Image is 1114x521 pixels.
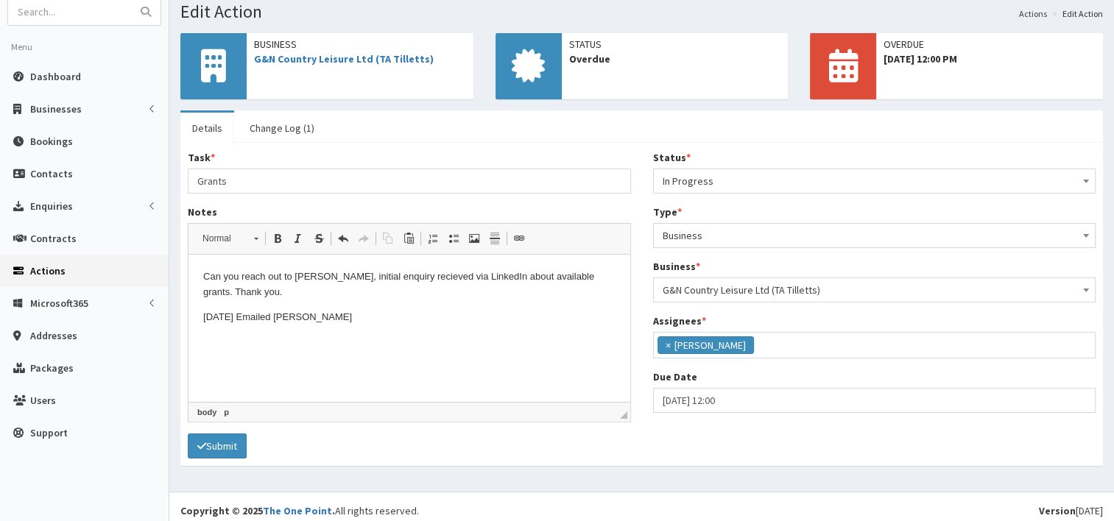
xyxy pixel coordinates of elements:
[30,102,82,116] span: Businesses
[254,52,434,65] a: G&N Country Leisure Ltd (TA Tilletts)
[180,2,1103,21] h1: Edit Action
[30,297,88,310] span: Microsoft365
[658,336,754,354] li: Gina Waterhouse
[1048,7,1103,20] li: Edit Action
[884,37,1096,52] span: OVERDUE
[30,394,56,407] span: Users
[1039,503,1103,518] div: [DATE]
[884,52,1096,66] span: [DATE] 12:00 PM
[333,229,353,248] a: Undo (Ctrl+Z)
[653,223,1096,248] span: Business
[443,229,464,248] a: Insert/Remove Bulleted List
[238,113,326,143] a: Change Log (1)
[353,229,374,248] a: Redo (Ctrl+Y)
[653,277,1096,302] span: G&N Country Leisure Ltd (TA Tilletts)
[263,504,332,517] a: The One Point
[509,229,529,248] a: Link (Ctrl+L)
[378,229,398,248] a: Copy (Ctrl+C)
[663,280,1087,300] span: G&N Country Leisure Ltd (TA Tilletts)
[30,199,73,213] span: Enquiries
[484,229,505,248] a: Insert Horizontal Line
[653,369,697,384] label: Due Date
[30,135,73,148] span: Bookings
[30,329,77,342] span: Addresses
[666,338,671,352] span: ×
[180,113,234,143] a: Details
[188,150,215,165] label: Task
[194,405,219,419] a: body element
[194,228,266,249] a: Normal
[30,167,73,180] span: Contacts
[309,229,329,248] a: Strike Through
[30,232,77,245] span: Contracts
[653,313,706,328] label: Assignees
[653,150,691,165] label: Status
[464,229,484,248] a: Image
[221,405,232,419] a: p element
[1019,7,1047,20] a: Actions
[267,229,288,248] a: Bold (Ctrl+B)
[188,433,247,458] button: Submit
[398,229,419,248] a: Paste (Ctrl+V)
[188,205,217,219] label: Notes
[653,169,1096,194] span: In Progress
[620,411,627,419] span: Drag to resize
[188,255,630,402] iframe: Rich Text Editor, notes
[569,52,781,66] span: Overdue
[180,504,335,517] strong: Copyright © 2025 .
[653,205,682,219] label: Type
[423,229,443,248] a: Insert/Remove Numbered List
[569,37,781,52] span: Status
[288,229,309,248] a: Italic (Ctrl+I)
[195,229,247,248] span: Normal
[653,259,700,274] label: Business
[663,225,1087,246] span: Business
[30,426,68,439] span: Support
[30,70,81,83] span: Dashboard
[254,37,466,52] span: Business
[30,264,66,277] span: Actions
[1039,504,1076,517] b: Version
[663,171,1087,191] span: In Progress
[30,361,74,375] span: Packages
